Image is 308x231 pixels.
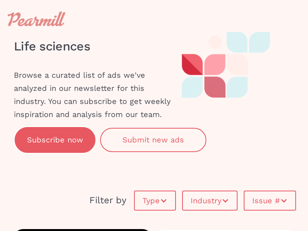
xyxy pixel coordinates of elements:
div: Industry [191,197,221,204]
div: Type [135,189,175,212]
h1: Life sciences [14,32,90,61]
div: Filter by [14,193,126,207]
div: Industry [183,189,237,212]
a: Subscribe now [14,126,96,154]
div: Type [142,197,160,204]
a: Submit new ads [100,128,206,152]
div: Issue # [244,189,295,212]
div: Browse a curated list of ads we've analyzed in our newsletter for this industry. You can subscrib... [14,69,174,121]
div: menu [207,8,230,32]
div: Issue # [252,197,280,204]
